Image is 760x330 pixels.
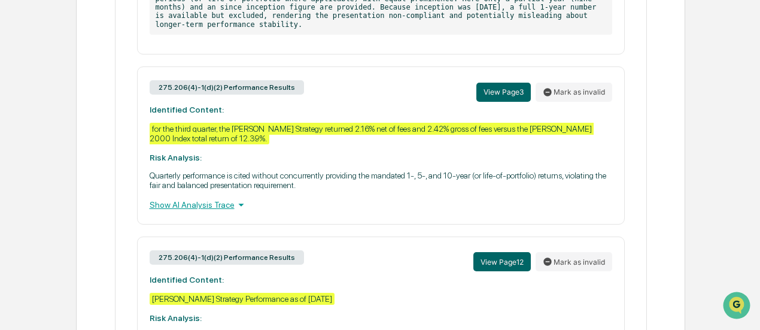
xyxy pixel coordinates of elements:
div: 🖐️ [12,152,22,161]
strong: Identified Content: [150,105,224,114]
div: 275.206(4)-1(d)(2) Performance Results [150,80,304,95]
div: Start new chat [41,91,196,103]
a: 🗄️Attestations [82,146,153,167]
button: Mark as invalid [536,83,612,102]
strong: Risk Analysis: [150,313,202,323]
span: Pylon [119,202,145,211]
iframe: Open customer support [722,290,754,323]
div: Show AI Analysis Trace [150,198,612,211]
div: for the third quarter, the [PERSON_NAME] Strategy returned 2.16% net of fees and 2.42% gross of f... [150,123,594,144]
span: Preclearance [24,150,77,162]
a: 🔎Data Lookup [7,168,80,190]
a: 🖐️Preclearance [7,146,82,167]
button: View Page3 [476,83,531,102]
div: 🗄️ [87,152,96,161]
a: Powered byPylon [84,202,145,211]
p: How can we help? [12,25,218,44]
div: [PERSON_NAME] Strategy Performance as of [DATE] [150,293,335,305]
strong: Risk Analysis: [150,153,202,162]
button: Start new chat [203,95,218,109]
button: Mark as invalid [536,252,612,271]
strong: Identified Content: [150,275,224,284]
div: We're available if you need us! [41,103,151,113]
button: View Page12 [473,252,531,271]
div: 🔎 [12,174,22,184]
p: Quarterly performance is cited without concurrently providing the mandated 1-, 5-, and 10-year (o... [150,171,612,190]
span: Attestations [99,150,148,162]
img: 1746055101610-c473b297-6a78-478c-a979-82029cc54cd1 [12,91,34,113]
div: 275.206(4)-1(d)(2) Performance Results [150,250,304,265]
span: Data Lookup [24,173,75,185]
